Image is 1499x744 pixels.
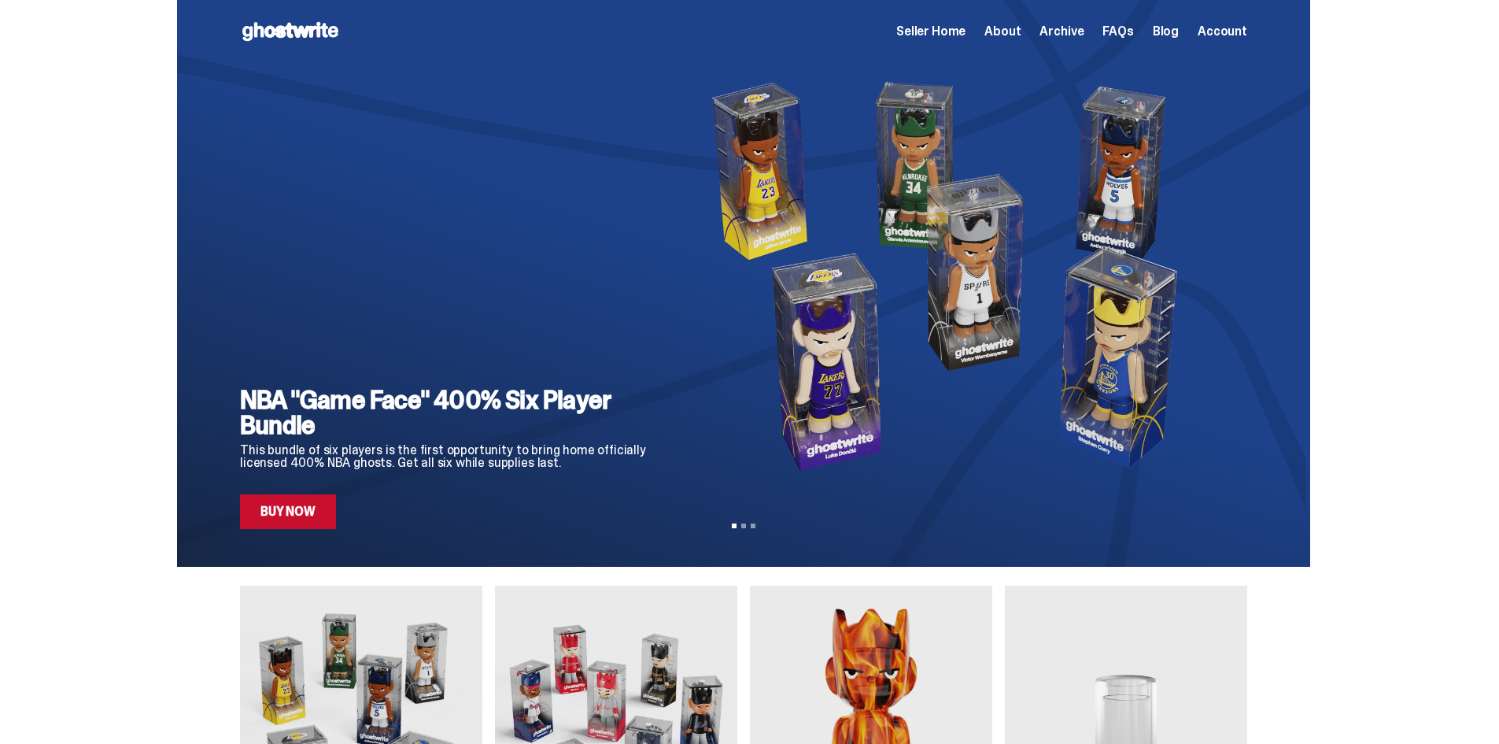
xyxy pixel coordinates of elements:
p: This bundle of six players is the first opportunity to bring home officially licensed 400% NBA gh... [240,444,659,469]
button: View slide 1 [732,524,737,528]
button: View slide 2 [741,524,746,528]
a: Blog [1153,25,1179,38]
img: NBA "Game Face" 400% Six Player Bundle [685,63,1222,488]
a: Seller Home [896,25,965,38]
a: Archive [1039,25,1084,38]
button: View slide 3 [751,524,755,528]
a: Account [1198,25,1247,38]
a: About [984,25,1021,38]
h2: NBA "Game Face" 400% Six Player Bundle [240,387,659,438]
a: FAQs [1102,25,1133,38]
a: Buy Now [240,494,336,529]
